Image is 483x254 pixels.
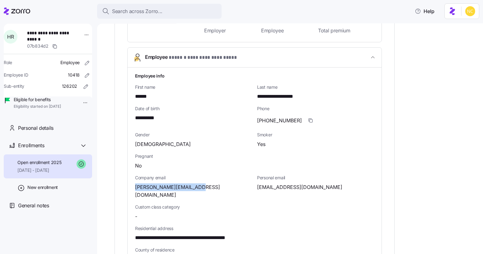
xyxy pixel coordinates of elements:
[4,83,24,89] span: Sub-entity
[257,84,374,90] span: Last name
[318,27,374,35] span: Total premium
[257,106,374,112] span: Phone
[135,106,252,112] span: Date of birth
[14,104,61,109] span: Eligibility started on [DATE]
[257,140,265,148] span: Yes
[257,117,302,125] span: [PHONE_NUMBER]
[465,6,475,16] img: e03b911e832a6112bf72643c5874f8d8
[261,27,297,35] span: Employee
[135,247,374,253] span: County of residence
[257,132,374,138] span: Smoker
[415,7,434,15] span: Help
[4,59,12,66] span: Role
[135,183,252,199] span: [PERSON_NAME][EMAIL_ADDRESS][DOMAIN_NAME]
[257,175,374,181] span: Personal email
[18,142,44,149] span: Enrollments
[17,167,61,173] span: [DATE] - [DATE]
[60,59,80,66] span: Employee
[135,213,137,220] span: -
[27,184,58,190] span: New enrollment
[97,4,222,19] button: Search across Zorro...
[68,72,80,78] span: 10418
[135,175,252,181] span: Company email
[135,162,142,170] span: No
[135,153,374,159] span: Pregnant
[18,202,49,209] span: General notes
[135,204,252,210] span: Custom class category
[18,124,54,132] span: Personal details
[135,140,191,148] span: [DEMOGRAPHIC_DATA]
[27,43,49,49] span: 07b834d2
[62,83,77,89] span: 126202
[135,73,374,79] h1: Employee info
[112,7,162,15] span: Search across Zorro...
[145,53,240,62] span: Employee
[4,72,28,78] span: Employee ID
[204,27,240,35] span: Employer
[7,34,14,39] span: H R
[135,132,252,138] span: Gender
[257,183,342,191] span: [EMAIL_ADDRESS][DOMAIN_NAME]
[135,84,252,90] span: First name
[17,159,61,166] span: Open enrollment 2025
[14,96,61,103] span: Eligible for benefits
[410,5,439,17] button: Help
[135,225,374,232] span: Residential address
